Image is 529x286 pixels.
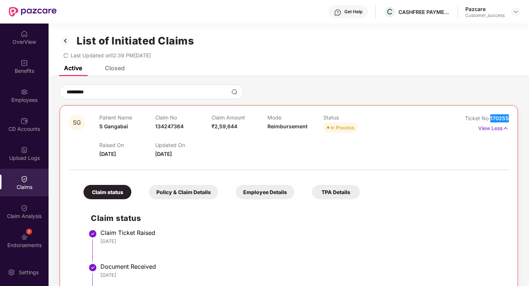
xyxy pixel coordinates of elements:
span: SG [73,119,81,126]
div: TPA Details [312,185,360,199]
div: 7 [26,229,32,235]
img: svg+xml;base64,PHN2ZyB3aWR0aD0iMzIiIGhlaWdodD0iMzIiIHZpZXdCb3g9IjAgMCAzMiAzMiIgZmlsbD0ibm9uZSIgeG... [60,35,71,47]
p: Updated On [155,142,211,148]
img: svg+xml;base64,PHN2ZyBpZD0iU3RlcC1Eb25lLTMyeDMyIiB4bWxucz0iaHR0cDovL3d3dy53My5vcmcvMjAwMC9zdmciIH... [88,263,97,272]
img: svg+xml;base64,PHN2ZyBpZD0iU2V0dGluZy0yMHgyMCIgeG1sbnM9Imh0dHA6Ly93d3cudzMub3JnLzIwMDAvc3ZnIiB3aW... [8,269,15,276]
div: Active [64,64,82,72]
div: Customer_success [465,12,505,18]
div: Employee Details [236,185,294,199]
div: [DATE] [100,272,501,278]
div: Settings [17,269,41,276]
span: Ticket No [465,115,490,121]
div: [DATE] [100,238,501,244]
div: CASHFREE PAYMENTS INDIA PVT. LTD. [398,8,450,15]
div: Document Received [100,263,501,270]
span: S Gangabai [99,123,128,129]
img: svg+xml;base64,PHN2ZyBpZD0iQ2xhaW0iIHhtbG5zPSJodHRwOi8vd3d3LnczLm9yZy8yMDAwL3N2ZyIgd2lkdGg9IjIwIi... [21,175,28,183]
img: New Pazcare Logo [9,7,57,17]
h1: List of Initiated Claims [77,35,194,47]
div: Pazcare [465,6,505,12]
p: Patient Name [99,114,155,121]
span: 134247364 [155,123,184,129]
h2: Claim status [91,212,501,224]
span: [DATE] [155,151,172,157]
p: View Less [478,122,509,132]
p: Status [323,114,379,121]
div: Claim Ticket Raised [100,229,501,236]
p: Mode [267,114,323,121]
div: In Process [331,124,354,131]
p: Raised On [99,142,155,148]
span: [DATE] [99,151,116,157]
img: svg+xml;base64,PHN2ZyBpZD0iQ2xhaW0iIHhtbG5zPSJodHRwOi8vd3d3LnczLm9yZy8yMDAwL3N2ZyIgd2lkdGg9IjIwIi... [21,204,28,212]
span: C [387,7,393,16]
span: ₹2,59,644 [212,123,237,129]
img: svg+xml;base64,PHN2ZyB4bWxucz0iaHR0cDovL3d3dy53My5vcmcvMjAwMC9zdmciIHdpZHRoPSIxNyIgaGVpZ2h0PSIxNy... [503,124,509,132]
img: svg+xml;base64,PHN2ZyBpZD0iVXBsb2FkX0xvZ3MiIGRhdGEtbmFtZT0iVXBsb2FkIExvZ3MiIHhtbG5zPSJodHRwOi8vd3... [21,146,28,154]
span: Last Updated on 12:39 PM[DATE] [71,52,151,58]
img: svg+xml;base64,PHN2ZyBpZD0iRW5kb3JzZW1lbnRzIiB4bWxucz0iaHR0cDovL3d3dy53My5vcmcvMjAwMC9zdmciIHdpZH... [21,233,28,241]
img: svg+xml;base64,PHN2ZyBpZD0iQmVuZWZpdHMiIHhtbG5zPSJodHRwOi8vd3d3LnczLm9yZy8yMDAwL3N2ZyIgd2lkdGg9Ij... [21,59,28,67]
div: Claim status [84,185,131,199]
img: svg+xml;base64,PHN2ZyBpZD0iSGVscC0zMngzMiIgeG1sbnM9Imh0dHA6Ly93d3cudzMub3JnLzIwMDAvc3ZnIiB3aWR0aD... [334,9,341,16]
img: svg+xml;base64,PHN2ZyBpZD0iRW1wbG95ZWVzIiB4bWxucz0iaHR0cDovL3d3dy53My5vcmcvMjAwMC9zdmciIHdpZHRoPS... [21,88,28,96]
img: svg+xml;base64,PHN2ZyBpZD0iSG9tZSIgeG1sbnM9Imh0dHA6Ly93d3cudzMub3JnLzIwMDAvc3ZnIiB3aWR0aD0iMjAiIG... [21,30,28,37]
span: Reimbursement [267,123,308,129]
span: 170255 [490,115,509,121]
p: Claim No [155,114,211,121]
p: Claim Amount [212,114,267,121]
div: Policy & Claim Details [149,185,218,199]
img: svg+xml;base64,PHN2ZyBpZD0iRHJvcGRvd24tMzJ4MzIiIHhtbG5zPSJodHRwOi8vd3d3LnczLm9yZy8yMDAwL3N2ZyIgd2... [513,9,519,15]
img: svg+xml;base64,PHN2ZyBpZD0iU3RlcC1Eb25lLTMyeDMyIiB4bWxucz0iaHR0cDovL3d3dy53My5vcmcvMjAwMC9zdmciIH... [88,229,97,238]
img: svg+xml;base64,PHN2ZyBpZD0iQ0RfQWNjb3VudHMiIGRhdGEtbmFtZT0iQ0QgQWNjb3VudHMiIHhtbG5zPSJodHRwOi8vd3... [21,117,28,125]
div: Closed [105,64,125,72]
span: redo [63,52,68,58]
img: svg+xml;base64,PHN2ZyBpZD0iU2VhcmNoLTMyeDMyIiB4bWxucz0iaHR0cDovL3d3dy53My5vcmcvMjAwMC9zdmciIHdpZH... [231,89,237,95]
div: Get Help [344,9,362,15]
